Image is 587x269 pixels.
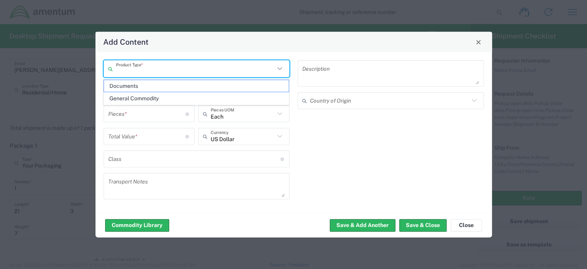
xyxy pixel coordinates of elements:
[330,219,395,231] button: Save & Add Another
[104,80,289,92] span: Documents
[104,93,289,105] span: General Commodity
[399,219,447,231] button: Save & Close
[473,37,484,47] button: Close
[103,36,149,47] h4: Add Content
[451,219,482,231] button: Close
[105,219,169,231] button: Commodity Library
